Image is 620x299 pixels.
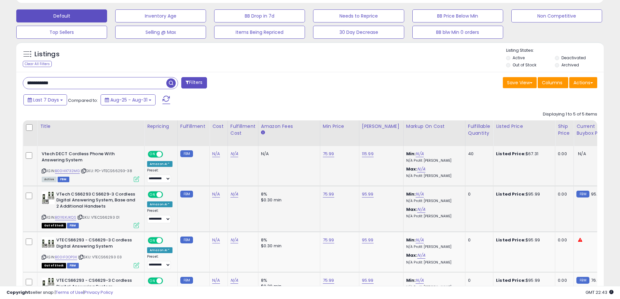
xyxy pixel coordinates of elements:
div: ASIN: [42,237,139,267]
div: Current Buybox Price [576,123,610,137]
button: Items Being Repriced [214,26,305,39]
span: ON [148,192,157,197]
span: 2025-09-8 22:43 GMT [586,289,613,295]
button: Actions [569,77,597,88]
button: Filters [181,77,207,88]
small: FBM [180,237,193,243]
div: N/A [261,151,315,157]
span: OFF [162,238,172,243]
span: OFF [162,192,172,197]
div: Amazon AI * [147,201,172,207]
a: B00HX732MG [55,168,80,174]
a: N/A [416,277,423,284]
span: Compared to: [68,97,98,103]
div: $0.30 min [261,197,315,203]
a: 95.99 [362,191,374,197]
div: 0.00 [558,151,569,157]
span: FBM [58,177,69,182]
div: 0.00 [558,278,569,283]
img: 41Coyag1VRL._SL40_.jpg [42,237,55,250]
span: | SKU: VTECS66293 01 [77,215,119,220]
b: Max: [406,166,418,172]
div: seller snap | | [7,290,113,296]
a: N/A [230,237,238,243]
div: Amazon AI * [147,247,172,253]
span: All listings currently available for purchase on Amazon [42,177,57,182]
button: Last 7 Days [23,94,67,105]
div: Preset: [147,168,172,183]
button: Save View [503,77,537,88]
button: Default [16,9,107,22]
a: N/A [416,237,423,243]
button: BB Price Below Min [412,9,503,22]
div: Title [40,123,142,130]
a: B0116XUKQS [55,215,76,220]
small: FBM [180,277,193,284]
a: Privacy Policy [84,289,113,295]
span: FBM [67,263,79,268]
p: N/A Profit [PERSON_NAME] [406,158,460,163]
div: 40 [468,151,488,157]
div: Cost [212,123,225,130]
label: Deactivated [561,55,586,61]
div: $95.99 [496,237,550,243]
small: FBM [576,277,589,284]
b: Max: [406,206,418,212]
a: N/A [417,166,425,172]
b: VTECS66293 - CS6629-3 Cordless Digital Answering System [56,237,135,251]
label: Active [513,55,525,61]
div: $95.99 [496,191,550,197]
div: Amazon Fees [261,123,317,130]
button: Columns [538,77,568,88]
button: Selling @ Max [115,26,206,39]
div: [PERSON_NAME] [362,123,401,130]
h5: Listings [34,50,60,59]
div: 8% [261,278,315,283]
div: Fulfillable Quantity [468,123,490,137]
a: N/A [417,206,425,213]
a: 75.99 [323,151,334,157]
a: N/A [417,252,425,259]
p: N/A Profit [PERSON_NAME] [406,260,460,265]
div: Preset: [147,254,172,269]
b: Listed Price: [496,191,526,197]
span: ON [148,238,157,243]
a: B00IF0OP3K [55,254,77,260]
div: 0 [468,191,488,197]
span: | SKU: VTECS66293 03 [78,254,122,260]
div: Displaying 1 to 5 of 5 items [543,111,597,117]
b: Min: [406,151,416,157]
span: All listings that are currently out of stock and unavailable for purchase on Amazon [42,223,66,228]
p: N/A Profit [PERSON_NAME] [406,214,460,219]
button: 30 Day Decrease [313,26,404,39]
div: Preset: [147,209,172,223]
div: Fulfillment Cost [230,123,255,137]
span: | SKU: PD-VTECS66293-38 [81,168,132,173]
div: Markup on Cost [406,123,462,130]
button: BB blw Min 0 orders [412,26,503,39]
b: Listed Price: [496,151,526,157]
b: Listed Price: [496,237,526,243]
b: Min: [406,191,416,197]
a: Terms of Use [56,289,83,295]
div: Fulfillment [180,123,207,130]
b: VTech CS66293 CS6629-3 Cordless Digital Answering System, Base and 2 Additional Handsets [56,191,135,211]
b: Min: [406,237,416,243]
span: Columns [542,79,562,86]
a: N/A [230,191,238,197]
div: Ship Price [558,123,571,137]
span: Aug-25 - Aug-31 [110,97,147,103]
small: FBM [576,191,589,197]
div: Listed Price [496,123,552,130]
div: Repricing [147,123,175,130]
b: Min: [406,277,416,283]
span: 95.94 [591,191,603,197]
button: Aug-25 - Aug-31 [101,94,156,105]
div: Clear All Filters [23,61,52,67]
div: 8% [261,237,315,243]
label: Archived [561,62,579,68]
div: ASIN: [42,191,139,227]
span: ON [148,152,157,157]
a: 75.99 [323,277,334,284]
b: Max: [406,252,418,258]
